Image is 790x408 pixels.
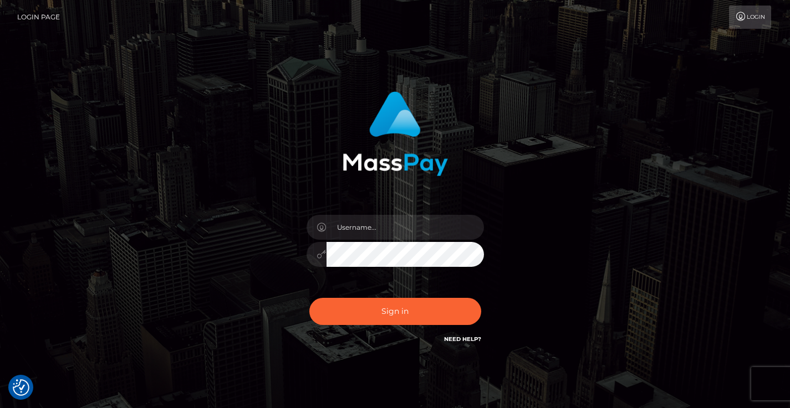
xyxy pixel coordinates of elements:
[13,379,29,396] img: Revisit consent button
[444,335,481,343] a: Need Help?
[729,6,771,29] a: Login
[309,298,481,325] button: Sign in
[17,6,60,29] a: Login Page
[343,91,448,176] img: MassPay Login
[327,215,484,240] input: Username...
[13,379,29,396] button: Consent Preferences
